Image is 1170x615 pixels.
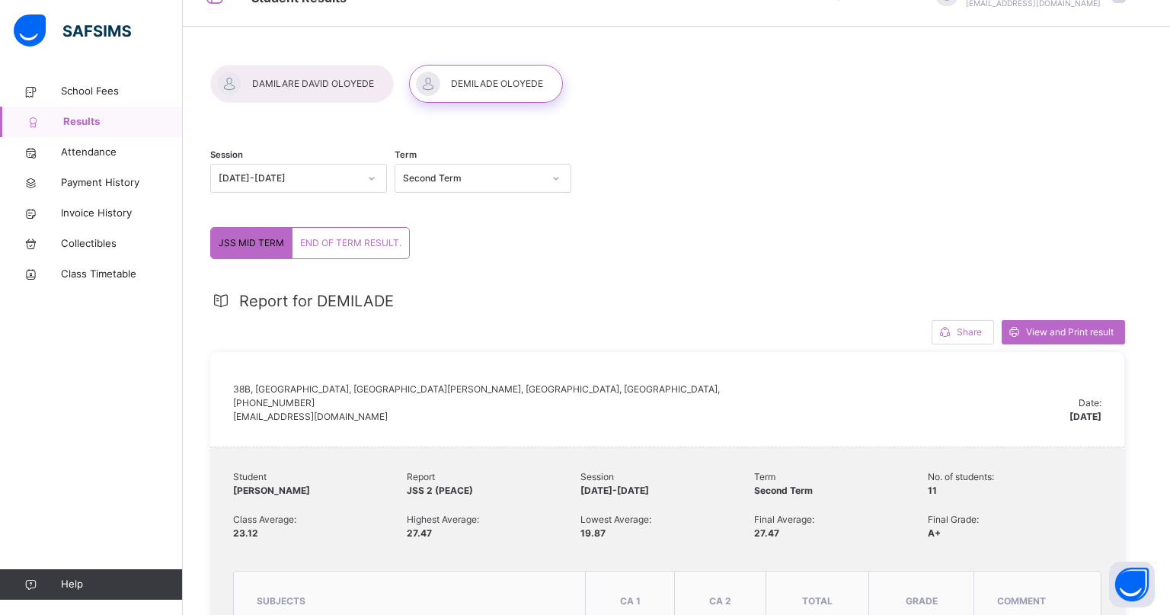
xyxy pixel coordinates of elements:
[580,527,606,539] span: 19.87
[580,470,754,484] span: Session
[61,267,183,282] span: Class Timetable
[1079,397,1101,408] span: Date:
[906,595,938,607] span: grade
[219,236,284,250] span: JSS MID TERM
[1069,410,1101,424] span: [DATE]
[957,325,982,339] span: Share
[407,485,473,496] span: JSS 2 (PEACE)
[1026,325,1114,339] span: View and Print result
[403,171,543,185] div: Second Term
[233,383,720,422] span: 38B, [GEOGRAPHIC_DATA], [GEOGRAPHIC_DATA][PERSON_NAME], [GEOGRAPHIC_DATA], [GEOGRAPHIC_DATA], [PH...
[61,206,183,221] span: Invoice History
[928,513,1101,527] span: Final Grade:
[407,513,580,527] span: Highest Average:
[239,290,394,312] span: Report for DEMILADE
[754,513,928,527] span: Final Average:
[1109,562,1155,607] button: Open asap
[407,527,432,539] span: 27.47
[407,470,580,484] span: Report
[928,470,1101,484] span: No. of students:
[233,470,407,484] span: Student
[210,149,243,162] span: Session
[61,236,183,251] span: Collectibles
[61,84,183,99] span: School Fees
[580,485,649,496] span: [DATE]-[DATE]
[754,485,813,496] span: Second Term
[63,114,183,130] span: Results
[61,175,183,191] span: Payment History
[61,577,182,592] span: Help
[300,236,401,250] span: END OF TERM RESULT.
[233,513,407,527] span: Class Average:
[14,14,131,46] img: safsims
[395,149,417,162] span: Term
[928,527,941,539] span: A+
[580,513,754,527] span: Lowest Average:
[802,595,833,607] span: total
[61,145,183,160] span: Attendance
[709,595,731,607] span: CA 2
[997,595,1046,607] span: comment
[233,485,310,496] span: [PERSON_NAME]
[928,485,937,496] span: 11
[620,595,641,607] span: CA 1
[219,171,359,185] div: [DATE]-[DATE]
[257,595,305,607] span: subjects
[233,527,258,539] span: 23.12
[754,527,779,539] span: 27.47
[754,470,928,484] span: Term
